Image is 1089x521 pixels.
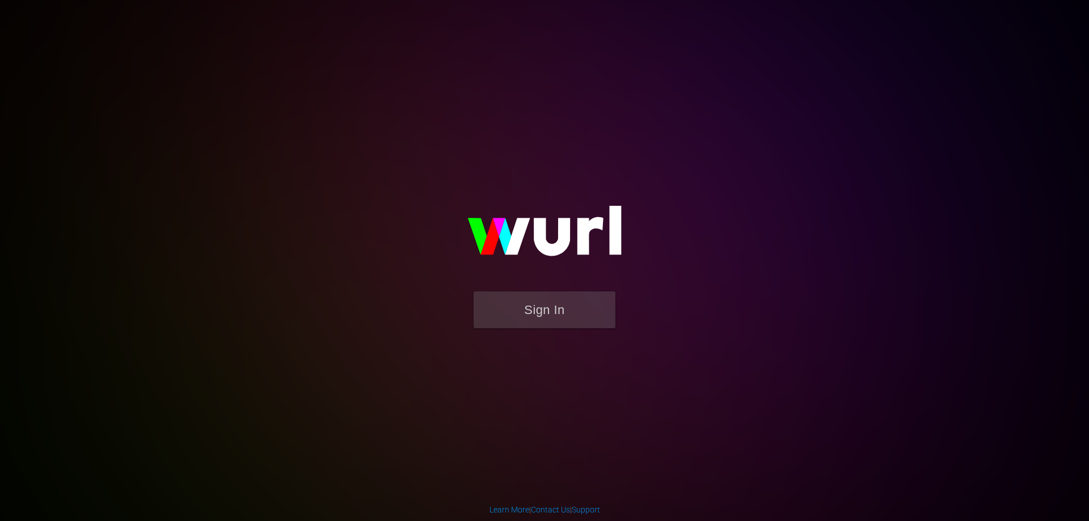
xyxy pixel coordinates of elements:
a: Contact Us [531,505,570,514]
button: Sign In [474,291,615,328]
a: Support [572,505,600,514]
div: | | [489,504,600,515]
a: Learn More [489,505,529,514]
img: wurl-logo-on-black-223613ac3d8ba8fe6dc639794a292ebdb59501304c7dfd60c99c58986ef67473.svg [431,181,658,291]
